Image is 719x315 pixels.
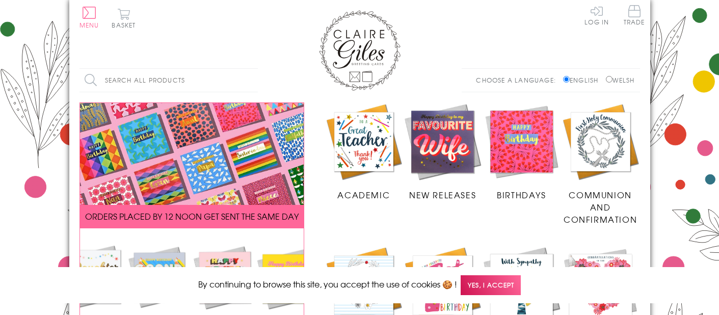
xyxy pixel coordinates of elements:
input: Welsh [606,76,613,83]
span: New Releases [409,189,476,201]
input: English [563,76,570,83]
span: Menu [79,20,99,30]
a: Academic [325,102,404,201]
span: ORDERS PLACED BY 12 NOON GET SENT THE SAME DAY [85,210,299,222]
a: Log In [584,5,609,25]
span: Communion and Confirmation [564,189,637,225]
button: Basket [110,8,138,28]
span: Yes, I accept [461,275,521,295]
label: Welsh [606,75,635,85]
button: Menu [79,7,99,28]
img: Claire Giles Greetings Cards [319,10,401,91]
span: Birthdays [497,189,546,201]
input: Search all products [79,69,258,92]
p: Choose a language: [476,75,561,85]
a: Birthdays [482,102,561,201]
input: Search [248,69,258,92]
label: English [563,75,603,85]
a: Communion and Confirmation [561,102,640,226]
span: Academic [337,189,390,201]
a: Trade [624,5,645,27]
a: New Releases [403,102,482,201]
span: Trade [624,5,645,25]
